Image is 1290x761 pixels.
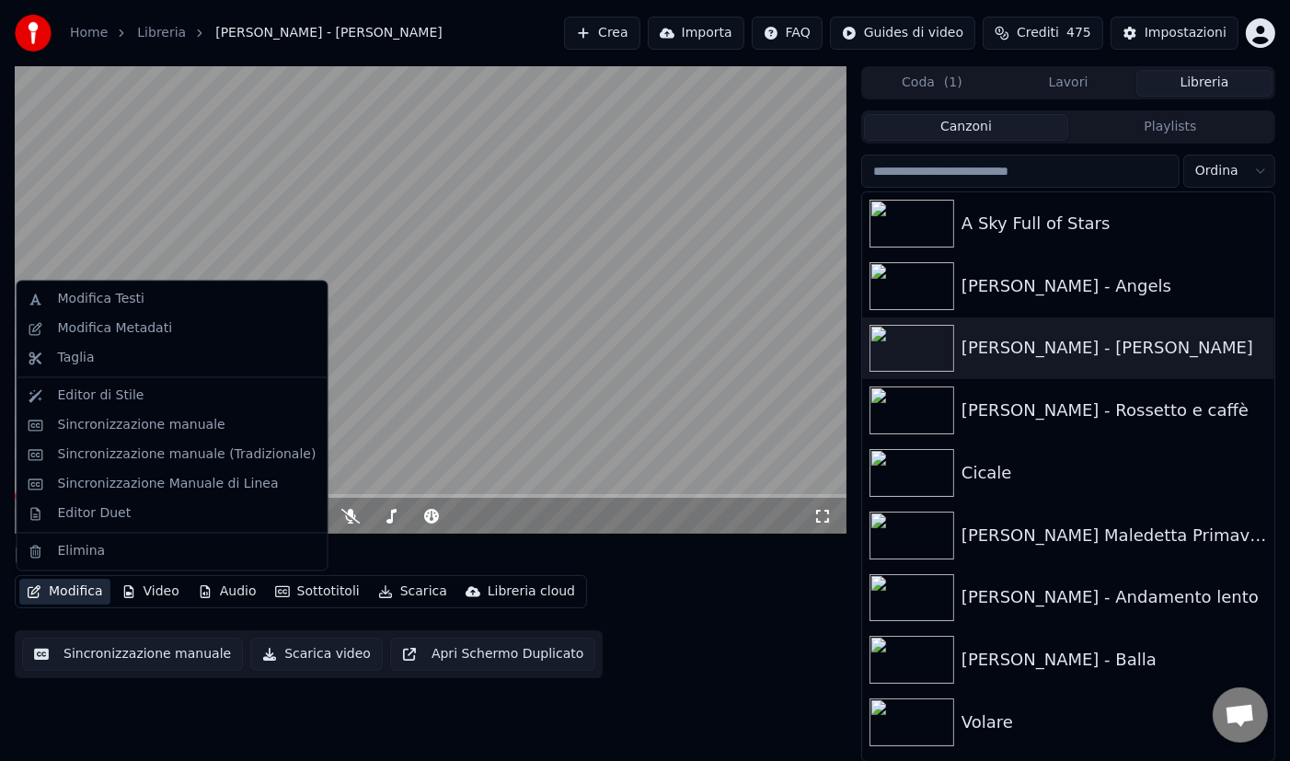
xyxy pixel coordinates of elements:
[15,15,52,52] img: youka
[58,386,144,405] div: Editor di Stile
[962,709,1267,735] div: Volare
[1111,17,1238,50] button: Impostazioni
[15,542,306,568] div: [PERSON_NAME] - [PERSON_NAME]
[114,579,187,605] button: Video
[1017,24,1059,42] span: Crediti
[864,114,1068,141] button: Canzoni
[58,542,106,560] div: Elimina
[864,70,1000,97] button: Coda
[648,17,744,50] button: Importa
[962,460,1267,486] div: Cicale
[752,17,823,50] button: FAQ
[962,584,1267,610] div: [PERSON_NAME] - Andamento lento
[830,17,975,50] button: Guides di video
[58,445,317,464] div: Sincronizzazione manuale (Tradizionale)
[962,335,1267,361] div: [PERSON_NAME] - [PERSON_NAME]
[70,24,443,42] nav: breadcrumb
[58,291,144,309] div: Modifica Testi
[962,211,1267,236] div: A Sky Full of Stars
[1213,687,1268,743] div: Aprire la chat
[1000,70,1136,97] button: Lavori
[390,638,595,671] button: Apri Schermo Duplicato
[944,74,962,92] span: ( 1 )
[1068,114,1273,141] button: Playlists
[215,24,443,42] span: [PERSON_NAME] - [PERSON_NAME]
[58,504,132,523] div: Editor Duet
[250,638,383,671] button: Scarica video
[58,350,95,368] div: Taglia
[58,475,279,493] div: Sincronizzazione Manuale di Linea
[190,579,264,605] button: Audio
[488,582,575,601] div: Libreria cloud
[1145,24,1227,42] div: Impostazioni
[19,579,110,605] button: Modifica
[962,523,1267,548] div: [PERSON_NAME] Maledetta Primavera
[58,416,225,434] div: Sincronizzazione manuale
[371,579,455,605] button: Scarica
[1066,24,1091,42] span: 475
[268,579,367,605] button: Sottotitoli
[1195,162,1238,180] span: Ordina
[70,24,108,42] a: Home
[564,17,639,50] button: Crea
[22,638,243,671] button: Sincronizzazione manuale
[983,17,1103,50] button: Crediti475
[137,24,186,42] a: Libreria
[962,398,1267,423] div: [PERSON_NAME] - Rossetto e caffè
[962,647,1267,673] div: [PERSON_NAME] - Balla
[962,273,1267,299] div: [PERSON_NAME] - Angels
[58,320,173,339] div: Modifica Metadati
[1136,70,1273,97] button: Libreria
